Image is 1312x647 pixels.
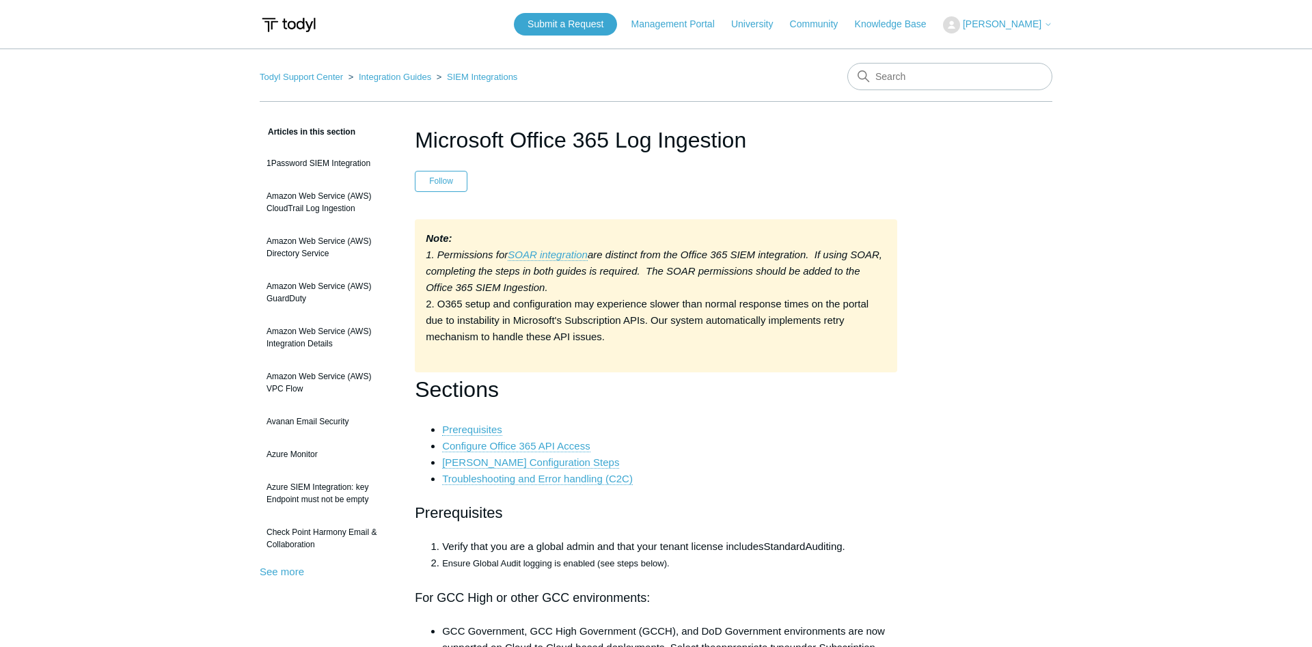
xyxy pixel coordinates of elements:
strong: Note: [426,232,452,244]
a: Integration Guides [359,72,431,82]
li: Integration Guides [346,72,434,82]
a: Check Point Harmony Email & Collaboration [260,519,394,557]
a: 1Password SIEM Integration [260,150,394,176]
a: Amazon Web Service (AWS) GuardDuty [260,273,394,312]
a: Community [790,17,852,31]
span: Standard [763,540,805,552]
button: [PERSON_NAME] [943,16,1052,33]
a: Todyl Support Center [260,72,343,82]
span: For GCC High or other GCC environments: [415,591,650,605]
div: 2. O365 setup and configuration may experience slower than normal response times on the portal du... [415,219,897,372]
a: Submit a Request [514,13,617,36]
span: Verify that you are a global admin and that your tenant license includes [442,540,763,552]
span: Ensure Global Audit logging is enabled (see steps below). [442,558,669,568]
h1: Microsoft Office 365 Log Ingestion [415,124,897,156]
span: Auditing [805,540,842,552]
a: SIEM Integrations [447,72,517,82]
a: Amazon Web Service (AWS) VPC Flow [260,363,394,402]
a: Amazon Web Service (AWS) Integration Details [260,318,394,357]
h2: Prerequisites [415,501,897,525]
a: Amazon Web Service (AWS) CloudTrail Log Ingestion [260,183,394,221]
a: Configure Office 365 API Access [442,440,590,452]
a: Prerequisites [442,424,502,436]
em: 1. Permissions for [426,249,508,260]
input: Search [847,63,1052,90]
a: Amazon Web Service (AWS) Directory Service [260,228,394,266]
span: [PERSON_NAME] [963,18,1041,29]
button: Follow Article [415,171,467,191]
a: [PERSON_NAME] Configuration Steps [442,456,619,469]
span: . [843,540,845,552]
a: Knowledge Base [855,17,940,31]
a: SOAR integration [508,249,588,261]
a: Troubleshooting and Error handling (C2C) [442,473,633,485]
em: SOAR integration [508,249,588,260]
a: Management Portal [631,17,728,31]
span: Articles in this section [260,127,355,137]
h1: Sections [415,372,897,407]
li: Todyl Support Center [260,72,346,82]
a: Azure SIEM Integration: key Endpoint must not be empty [260,474,394,512]
a: Avanan Email Security [260,409,394,435]
a: See more [260,566,304,577]
li: SIEM Integrations [434,72,518,82]
a: Azure Monitor [260,441,394,467]
a: University [731,17,787,31]
em: are distinct from the Office 365 SIEM integration. If using SOAR, completing the steps in both gu... [426,249,882,293]
img: Todyl Support Center Help Center home page [260,12,318,38]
